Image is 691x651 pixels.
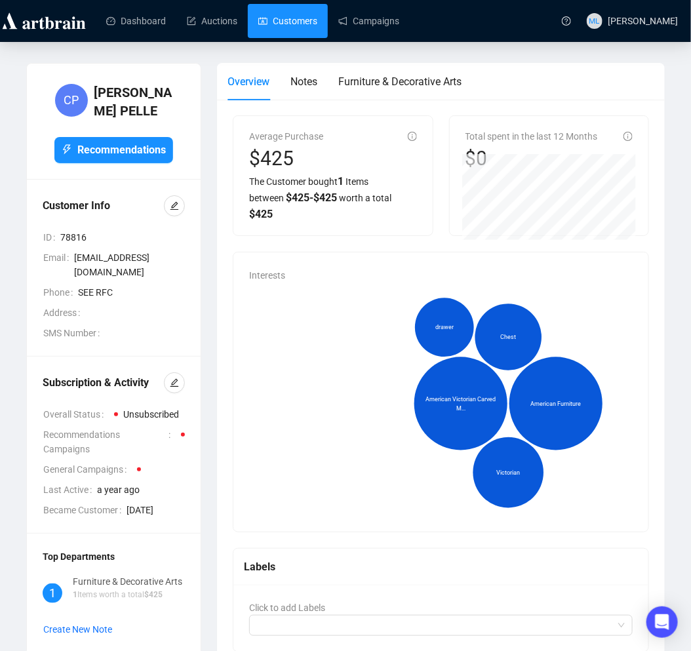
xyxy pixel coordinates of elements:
span: Email [43,250,74,279]
span: Last Active [43,483,97,497]
span: edit [170,201,179,210]
div: $0 [465,146,598,171]
span: Overview [227,75,269,88]
button: Recommendations [54,137,173,163]
span: Interests [249,270,285,281]
span: [DATE] [127,503,185,517]
span: $ 425 - $ 425 [286,191,337,204]
span: Became Customer [43,503,127,517]
span: Victorian [497,468,521,477]
span: a year ago [97,483,185,497]
a: Customers [258,4,317,38]
span: 1 [338,175,344,187]
span: Phone [43,285,78,300]
span: drawer [435,323,454,332]
p: Items worth a total [73,589,182,601]
span: $ 425 [249,208,273,220]
span: General Campaigns [43,462,132,477]
span: Furniture & Decorative Arts [338,75,462,88]
button: Create New Note [43,619,113,640]
div: $425 [249,146,323,171]
span: info-circle [623,132,633,141]
a: Dashboard [106,4,166,38]
span: Average Purchase [249,131,323,142]
span: Notes [290,75,317,88]
span: thunderbolt [62,144,72,155]
span: [EMAIL_ADDRESS][DOMAIN_NAME] [74,250,185,279]
div: Open Intercom Messenger [646,606,678,638]
span: ML [589,14,601,27]
span: [PERSON_NAME] [608,16,678,26]
h4: [PERSON_NAME] PELLE [94,83,173,120]
span: 78816 [60,230,185,245]
span: American Furniture [531,399,582,408]
span: Recommendations Campaigns [43,427,176,456]
span: SEE RFC [78,285,185,300]
span: CP [64,91,79,109]
span: Total spent in the last 12 Months [465,131,598,142]
span: Address [43,306,85,320]
div: Furniture & Decorative Arts [73,574,182,589]
div: Subscription & Activity [43,375,164,391]
span: edit [170,378,179,387]
span: $ 425 [144,590,163,599]
span: info-circle [408,132,417,141]
div: The Customer bought Items between worth a total [249,173,416,222]
span: 1 [49,584,56,602]
span: Unsubscribed [123,409,179,420]
span: 1 [73,590,77,599]
a: Campaigns [338,4,399,38]
span: Create New Note [43,624,112,635]
div: Customer Info [43,198,164,214]
span: Click to add Labels [249,602,325,613]
span: ID [43,230,60,245]
div: Labels [244,559,638,575]
a: Auctions [187,4,237,38]
span: Recommendations [77,142,166,158]
span: SMS Number [43,326,105,340]
span: question-circle [562,16,571,26]
div: Top Departments [43,549,185,564]
span: Chest [501,332,517,342]
span: Overall Status [43,407,109,422]
span: American Victorian Carved M... [424,395,498,413]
